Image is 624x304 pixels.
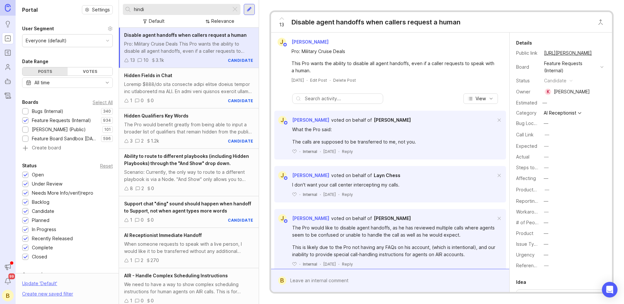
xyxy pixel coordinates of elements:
div: candidate [228,138,253,144]
svg: toggle icon [102,80,112,85]
div: 2 [141,185,144,192]
span: AIR - Handle Complex Scheduling Instructions [124,273,228,278]
div: voted on behalf of [331,172,372,179]
div: 0 [151,185,154,192]
div: Feature Requests (Internal) [544,60,598,74]
div: Companies [22,271,48,279]
div: 3 [130,137,133,145]
div: J [278,38,286,46]
a: Create board [22,145,113,151]
span: Ability to route to different playbooks (including Hidden Playbooks) through the "And Show" drop ... [124,153,249,166]
div: Internal [303,261,317,267]
div: User Segment [22,25,54,33]
div: Reply [342,149,353,154]
img: member badge [283,219,288,224]
a: AI Receptionist Immediate HandoffWhen someone requests to speak with a live person, I would like ... [119,228,259,268]
div: 1.2k [151,137,159,145]
div: Reply [342,192,353,197]
div: Open [32,171,44,178]
div: J [278,116,287,124]
div: Reset [100,164,113,168]
a: Ability to route to different playbooks (including Hidden Playbooks) through the "And Show" drop ... [119,149,259,196]
div: Pro: Military Cruise Deals This Pro wants the ability to disable all agent handoffs, even if a ca... [124,40,253,55]
div: · [320,149,321,154]
a: Layn Chess [374,172,400,179]
div: 1 [130,216,132,224]
div: Planned [32,217,49,224]
div: — [544,208,549,215]
label: # of People Affected [516,220,562,225]
div: Backlog [32,199,49,206]
a: Disable agent handoffs when callers request a humanPro: Military Cruise Deals This Pro wants the ... [119,28,259,68]
div: J [278,214,287,223]
a: Hidden Fields in ChatLoremip $888/do sita consecte adipi elitse doeius tempor inc utlaboreetd ma ... [119,68,259,108]
div: · [306,77,307,83]
div: — [544,175,548,182]
div: We need to have a way to show complex scheduling instructions for human agents on AIR calls. This... [124,281,253,295]
div: 3.1k [156,57,164,64]
div: The calls are supposed to be transferred to me, not you. [292,138,496,145]
a: J[PERSON_NAME] [274,171,329,180]
div: 0 [151,216,154,224]
label: Issue Type [516,241,540,247]
button: Announcements [2,261,14,273]
div: Delete Post [333,77,356,83]
span: [PERSON_NAME] [292,117,329,123]
div: — [544,230,548,237]
button: Workaround [542,208,551,216]
div: · [330,77,331,83]
div: Select All [93,101,113,104]
div: Status [516,77,539,84]
div: Under Review [32,180,62,187]
a: [DATE] [292,77,304,83]
label: Bug Location [516,120,544,126]
div: 1 [130,97,132,104]
div: Feature Requests (Internal) [32,117,91,124]
div: — [545,186,549,193]
div: This is likely due to the Pro not having any FAQs on his account, (which is intentional), and our... [292,244,496,258]
time: [DATE] [323,262,336,267]
div: — [544,120,548,127]
div: · [299,261,300,267]
div: 0 [141,97,144,104]
div: Feature Board Sandbox [DATE] [32,135,98,142]
input: Search... [134,6,228,13]
img: member badge [283,176,288,181]
button: Close button [594,16,607,29]
div: 2 [141,257,143,264]
div: · [338,149,339,154]
a: Changelog [2,90,14,102]
div: Idea [516,278,526,286]
div: 0 [141,216,144,224]
label: Call Link [516,132,534,137]
span: Layn Chess [374,173,400,178]
span: [PERSON_NAME] [374,117,411,123]
time: [DATE] [323,192,336,197]
a: Portal [2,33,14,44]
div: Category [516,109,539,117]
div: — [544,164,549,171]
div: — [540,99,549,107]
span: [PERSON_NAME] [292,215,329,221]
div: · [299,149,300,154]
time: [DATE] [292,78,304,83]
div: [PERSON_NAME] (Public) [32,126,86,133]
div: · [320,261,321,267]
div: Votes [68,67,113,76]
p: 596 [103,136,111,141]
div: Candidate [32,208,54,215]
img: member badge [282,42,287,47]
label: Urgency [516,252,535,257]
div: candidate [228,217,253,223]
div: Internal [303,192,317,197]
div: · [320,192,321,197]
button: Notifications [2,275,14,287]
button: Steps to Reproduce [542,163,551,172]
div: — [544,219,548,226]
span: 13 [279,21,284,28]
a: Autopilot [2,76,14,87]
div: — [544,198,548,205]
label: Workaround [516,209,542,214]
a: [PERSON_NAME] [374,117,411,124]
div: B [278,276,286,285]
